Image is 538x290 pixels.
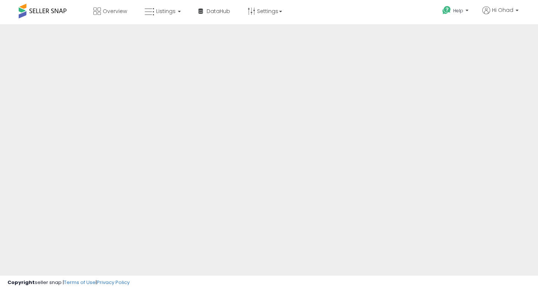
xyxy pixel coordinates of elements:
a: Hi Ohad [482,6,519,23]
span: Overview [103,7,127,15]
a: Privacy Policy [97,279,130,286]
span: DataHub [207,7,230,15]
span: Help [453,7,463,14]
div: seller snap | | [7,279,130,286]
span: Hi Ohad [492,6,513,14]
strong: Copyright [7,279,35,286]
span: Listings [156,7,176,15]
i: Get Help [442,6,451,15]
a: Terms of Use [64,279,96,286]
